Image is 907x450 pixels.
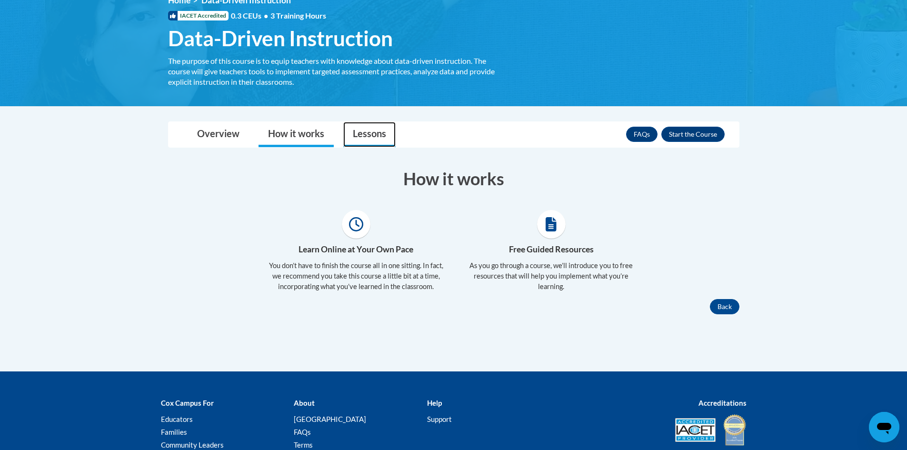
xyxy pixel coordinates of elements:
[168,167,739,190] h3: How it works
[168,26,393,51] span: Data-Driven Instruction
[161,415,193,423] a: Educators
[294,399,315,407] b: About
[869,412,899,442] iframe: Button to launch messaging window
[161,440,224,449] a: Community Leaders
[168,11,229,20] span: IACET Accredited
[259,122,334,147] a: How it works
[161,428,187,436] a: Families
[723,413,747,447] img: IDA® Accredited
[264,11,268,20] span: •
[266,260,447,292] p: You don’t have to finish the course all in one sitting. In fact, we recommend you take this cours...
[710,299,739,314] button: Back
[266,243,447,256] h4: Learn Online at Your Own Pace
[661,127,725,142] button: Enroll
[427,399,442,407] b: Help
[188,122,249,147] a: Overview
[294,428,311,436] a: FAQs
[698,399,747,407] b: Accreditations
[294,415,366,423] a: [GEOGRAPHIC_DATA]
[161,399,214,407] b: Cox Campus For
[675,418,716,442] img: Accredited IACET® Provider
[231,10,326,21] span: 0.3 CEUs
[427,415,452,423] a: Support
[168,56,497,87] div: The purpose of this course is to equip teachers with knowledge about data-driven instruction. The...
[626,127,658,142] a: FAQs
[294,440,313,449] a: Terms
[270,11,326,20] span: 3 Training Hours
[461,243,642,256] h4: Free Guided Resources
[461,260,642,292] p: As you go through a course, we’ll introduce you to free resources that will help you implement wh...
[343,122,396,147] a: Lessons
